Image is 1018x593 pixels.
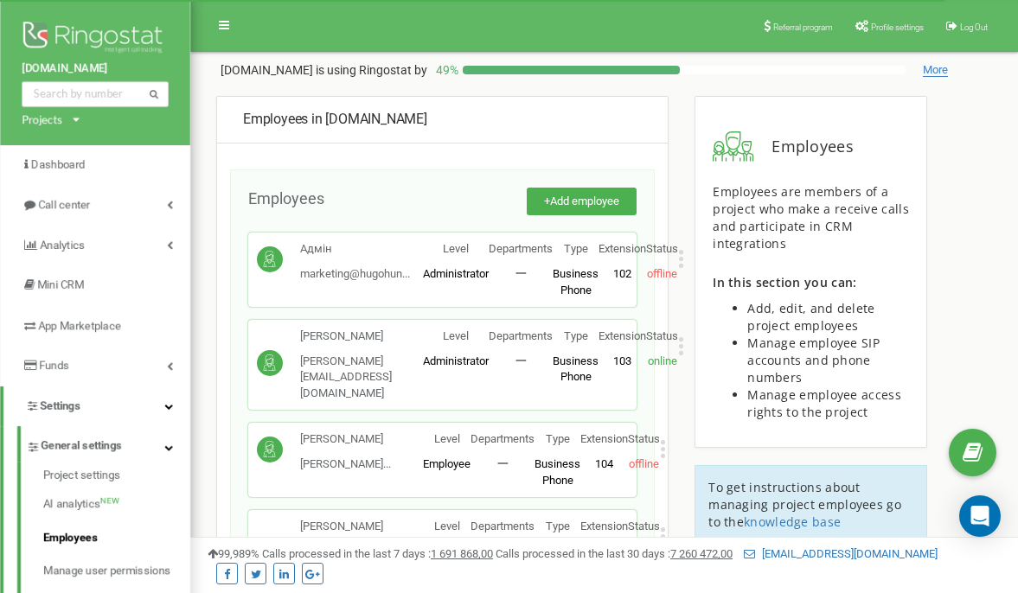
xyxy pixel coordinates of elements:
span: Administrator [423,267,489,280]
p: [PERSON_NAME] [300,328,423,345]
span: Type [564,242,588,255]
p: 49 % [427,61,463,79]
span: Extension [580,432,628,445]
span: Referral program [773,22,833,32]
span: Departments [489,242,553,255]
a: AI analyticsNEW [43,488,190,521]
button: +Add employee [527,188,637,216]
span: Call center [38,198,90,211]
span: More [923,63,948,77]
a: [EMAIL_ADDRESS][DOMAIN_NAME] [744,547,938,560]
span: Extension [580,520,628,532]
a: Manage user permissions [43,554,190,588]
span: Extension [599,242,646,255]
div: Open Intercom Messenger [959,495,1001,537]
span: Type [546,432,570,445]
span: offline [629,457,659,470]
span: Log Out [960,22,988,32]
span: Manage employee SIP accounts and phone numbers [747,335,880,386]
span: Employee [423,457,471,470]
span: General settings [41,438,122,455]
div: [DOMAIN_NAME] [243,110,642,130]
span: Level [443,329,469,342]
span: In this section you can: [713,274,856,290]
a: Project settings [43,468,190,488]
a: [DOMAIN_NAME] [22,61,169,77]
input: Search by number [22,81,169,107]
span: Departments [489,329,553,342]
span: Status [646,329,678,342]
span: 一 [497,457,509,470]
p: [DOMAIN_NAME] [221,61,427,79]
span: Employees in [243,111,323,127]
u: 1 691 868,00 [431,547,493,560]
span: Type [564,329,588,342]
span: Administrator [423,354,489,367]
span: To get instructions about managing project employees go to the [708,479,901,530]
span: 一 [515,354,527,367]
p: Адмін [300,241,410,258]
span: Departments [471,520,535,532]
span: 一 [515,267,527,280]
span: Employees [248,189,324,207]
div: Projects [22,112,62,128]
span: Calls processed in the last 7 days : [262,547,493,560]
span: Level [443,242,469,255]
span: Business Phone [535,457,580,487]
span: Employees [754,136,854,158]
span: Business Phone [553,354,599,384]
span: [PERSON_NAME]... [300,457,391,470]
span: Add, edit, and delete project employees [747,300,874,334]
a: knowledge base [744,513,841,530]
span: Departments [471,432,535,445]
span: Business Phone [553,267,599,296]
span: Extension [599,329,646,342]
a: Settings [3,386,190,427]
span: Add employee [550,194,619,207]
span: Employees are members of a project who make a receive calls and participate in CRM integrations [713,183,909,252]
span: Profile settings [871,22,924,32]
u: 7 260 472,00 [670,547,733,560]
span: Type [546,520,570,532]
p: 103 [599,354,646,370]
span: Settings [40,399,80,412]
p: 102 [599,266,646,283]
span: Status [628,432,660,445]
p: 104 [580,456,628,473]
span: online [648,354,677,367]
p: [PERSON_NAME] [300,519,423,535]
span: 99,989% [208,547,259,560]
p: [PERSON_NAME][EMAIL_ADDRESS][DOMAIN_NAME] [300,354,423,402]
span: Status [646,242,678,255]
span: Level [434,520,460,532]
span: is using Ringostat by [316,63,427,77]
p: [PERSON_NAME] [300,431,391,448]
a: General settings [26,426,190,462]
span: Mini CRM [37,278,84,291]
span: Manage employee access rights to the project [747,386,901,420]
span: offline [647,267,677,280]
img: Ringostat logo [22,17,169,61]
a: Employees [43,521,190,555]
span: Dashboard [31,158,85,171]
span: marketing@hugohun... [300,267,410,280]
span: Level [434,432,460,445]
span: Calls processed in the last 30 days : [496,547,733,560]
span: Funds [39,359,69,372]
span: App Marketplace [38,319,121,332]
span: Analytics [40,239,85,252]
span: Status [628,520,660,532]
